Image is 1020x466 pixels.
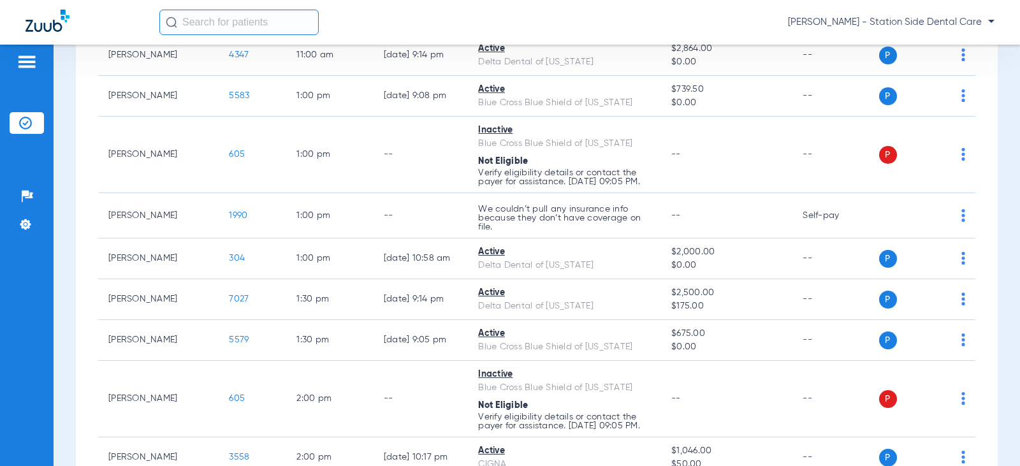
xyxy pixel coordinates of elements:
[961,89,965,102] img: group-dot-blue.svg
[961,392,965,405] img: group-dot-blue.svg
[229,150,245,159] span: 605
[478,340,651,354] div: Blue Cross Blue Shield of [US_STATE]
[879,250,897,268] span: P
[98,238,219,279] td: [PERSON_NAME]
[961,209,965,222] img: group-dot-blue.svg
[286,117,374,193] td: 1:00 PM
[478,157,528,166] span: Not Eligible
[374,279,469,320] td: [DATE] 9:14 PM
[98,279,219,320] td: [PERSON_NAME]
[671,394,681,403] span: --
[478,300,651,313] div: Delta Dental of [US_STATE]
[879,87,897,105] span: P
[374,193,469,238] td: --
[166,17,177,28] img: Search Icon
[671,300,782,313] span: $175.00
[478,381,651,395] div: Blue Cross Blue Shield of [US_STATE]
[478,205,651,231] p: We couldn’t pull any insurance info because they don’t have coverage on file.
[478,124,651,137] div: Inactive
[478,444,651,458] div: Active
[374,238,469,279] td: [DATE] 10:58 AM
[478,259,651,272] div: Delta Dental of [US_STATE]
[671,444,782,458] span: $1,046.00
[229,295,249,303] span: 7027
[879,47,897,64] span: P
[374,76,469,117] td: [DATE] 9:08 PM
[229,394,245,403] span: 605
[792,320,878,361] td: --
[374,361,469,437] td: --
[792,279,878,320] td: --
[671,286,782,300] span: $2,500.00
[286,35,374,76] td: 11:00 AM
[879,146,897,164] span: P
[671,96,782,110] span: $0.00
[478,55,651,69] div: Delta Dental of [US_STATE]
[792,117,878,193] td: --
[229,91,249,100] span: 5583
[879,291,897,309] span: P
[98,35,219,76] td: [PERSON_NAME]
[961,333,965,346] img: group-dot-blue.svg
[478,168,651,186] p: Verify eligibility details or contact the payer for assistance. [DATE] 09:05 PM.
[478,286,651,300] div: Active
[792,238,878,279] td: --
[98,117,219,193] td: [PERSON_NAME]
[961,48,965,61] img: group-dot-blue.svg
[374,117,469,193] td: --
[229,50,249,59] span: 4347
[229,254,245,263] span: 304
[98,193,219,238] td: [PERSON_NAME]
[671,245,782,259] span: $2,000.00
[17,54,37,69] img: hamburger-icon
[671,83,782,96] span: $739.50
[879,390,897,408] span: P
[286,238,374,279] td: 1:00 PM
[286,361,374,437] td: 2:00 PM
[286,279,374,320] td: 1:30 PM
[229,453,249,462] span: 3558
[478,83,651,96] div: Active
[792,35,878,76] td: --
[961,148,965,161] img: group-dot-blue.svg
[98,320,219,361] td: [PERSON_NAME]
[788,16,994,29] span: [PERSON_NAME] - Station Side Dental Care
[374,35,469,76] td: [DATE] 9:14 PM
[671,150,681,159] span: --
[879,331,897,349] span: P
[671,42,782,55] span: $2,864.00
[286,320,374,361] td: 1:30 PM
[478,327,651,340] div: Active
[229,211,247,220] span: 1990
[671,211,681,220] span: --
[961,252,965,265] img: group-dot-blue.svg
[286,76,374,117] td: 1:00 PM
[478,137,651,150] div: Blue Cross Blue Shield of [US_STATE]
[792,193,878,238] td: Self-pay
[961,293,965,305] img: group-dot-blue.svg
[478,245,651,259] div: Active
[792,361,878,437] td: --
[671,327,782,340] span: $675.00
[671,340,782,354] span: $0.00
[98,361,219,437] td: [PERSON_NAME]
[478,96,651,110] div: Blue Cross Blue Shield of [US_STATE]
[159,10,319,35] input: Search for patients
[478,42,651,55] div: Active
[478,401,528,410] span: Not Eligible
[671,55,782,69] span: $0.00
[229,335,249,344] span: 5579
[25,10,69,32] img: Zuub Logo
[286,193,374,238] td: 1:00 PM
[478,368,651,381] div: Inactive
[792,76,878,117] td: --
[671,259,782,272] span: $0.00
[98,76,219,117] td: [PERSON_NAME]
[961,451,965,463] img: group-dot-blue.svg
[478,412,651,430] p: Verify eligibility details or contact the payer for assistance. [DATE] 09:05 PM.
[374,320,469,361] td: [DATE] 9:05 PM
